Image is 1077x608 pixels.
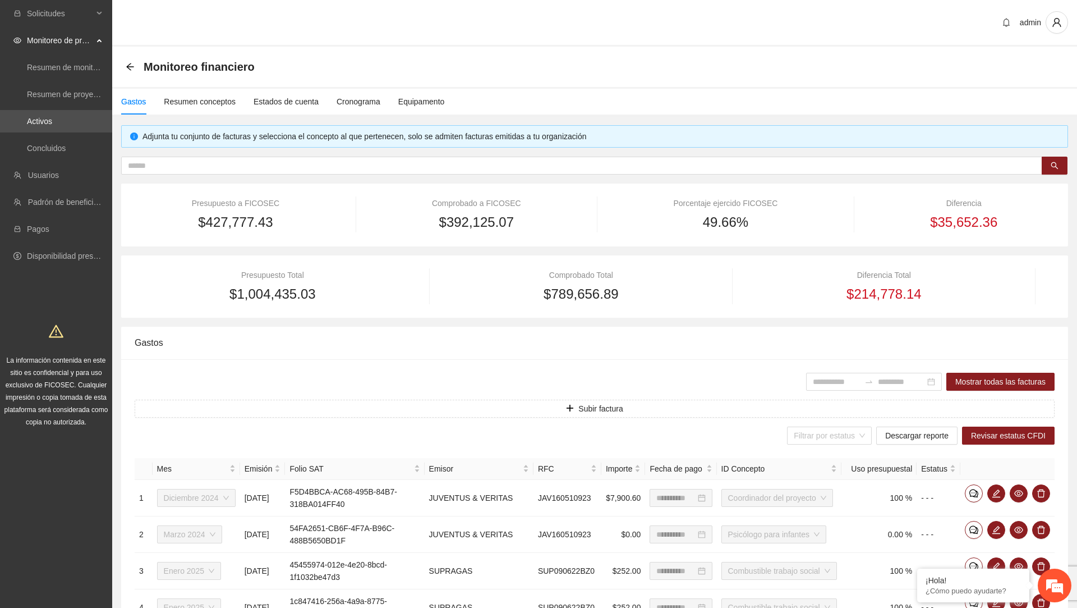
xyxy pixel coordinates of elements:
[28,198,111,207] a: Padrón de beneficiarios
[965,489,982,498] span: comment
[240,516,286,553] td: [DATE]
[13,10,21,17] span: inbox
[846,284,921,305] span: $214,778.14
[1010,598,1027,607] span: eye
[1032,521,1050,539] button: delete
[533,480,601,516] td: JAV160510923
[1046,11,1068,34] button: user
[538,463,588,475] span: RFC
[27,29,93,52] span: Monitoreo de proyectos
[1042,157,1067,175] button: search
[841,458,917,480] th: Uso presupuestal
[965,598,982,607] span: comment
[946,373,1055,391] button: Mostrar todas las facturas
[987,484,1005,502] button: edit
[126,62,135,71] span: arrow-left
[135,400,1055,418] button: plusSubir factura
[240,458,286,480] th: Emisión
[144,58,255,76] span: Monitoreo financiero
[439,212,514,233] span: $392,125.07
[717,458,841,480] th: ID Concepto
[27,144,66,153] a: Concluidos
[728,490,826,506] span: Coordinador del proyecto
[965,562,982,571] span: comment
[917,458,960,480] th: Estatus
[130,132,138,140] span: info-circle
[1033,525,1050,534] span: delete
[965,521,983,539] button: comment
[289,463,411,475] span: Folio SAT
[135,327,1055,359] div: Gastos
[1033,489,1050,498] span: delete
[988,525,1005,534] span: edit
[229,284,315,305] span: $1,004,435.03
[917,480,960,516] td: - - -
[885,429,949,442] span: Descargar reporte
[375,197,578,209] div: Comprobado a FICOSEC
[164,490,229,506] span: Diciembre 2024
[135,269,411,281] div: Presupuesto Total
[971,429,1046,442] span: Revisar estatus CFDI
[566,404,574,413] span: plus
[533,553,601,589] td: SUP090622BZ0
[425,553,533,589] td: SUPRAGAS
[864,377,873,386] span: to
[164,526,215,543] span: Marzo 2024
[121,95,146,108] div: Gastos
[917,516,960,553] td: - - -
[240,480,286,516] td: [DATE]
[1010,557,1028,575] button: eye
[27,63,109,72] a: Resumen de monitoreo
[245,463,273,475] span: Emisión
[4,356,108,426] span: La información contenida en este sitio es confidencial y para uso exclusivo de FICOSEC. Cualquier...
[13,36,21,44] span: eye
[1010,521,1028,539] button: eye
[616,197,835,209] div: Porcentaje ejercido FICOSEC
[988,489,1005,498] span: edit
[962,427,1055,445] button: Revisar estatus CFDI
[27,2,93,25] span: Solicitudes
[728,563,830,579] span: Combustible trabajo social
[987,557,1005,575] button: edit
[429,463,521,475] span: Emisor
[135,197,337,209] div: Presupuesto a FICOSEC
[841,553,917,589] td: 100 %
[578,403,623,415] span: Subir factura
[425,458,533,480] th: Emisor
[27,225,49,234] a: Pagos
[841,480,917,516] td: 100 %
[425,480,533,516] td: JUVENTUS & VERITAS
[27,90,147,99] a: Resumen de proyectos aprobados
[728,526,820,543] span: Psicólogo para infantes
[533,516,601,553] td: JAV160510923
[285,458,424,480] th: Folio SAT
[921,463,947,475] span: Estatus
[997,13,1015,31] button: bell
[1010,484,1028,502] button: eye
[142,130,1059,143] div: Adjunta tu conjunto de facturas y selecciona el concepto al que pertenecen, solo se admiten factu...
[873,197,1055,209] div: Diferencia
[864,377,873,386] span: swap-right
[650,463,703,475] span: Fecha de pago
[926,576,1021,585] div: ¡Hola!
[254,95,319,108] div: Estados de cuenta
[1010,525,1027,534] span: eye
[135,553,153,589] td: 3
[752,269,1016,281] div: Diferencia Total
[398,95,445,108] div: Equipamento
[601,458,645,480] th: Importe
[965,484,983,502] button: comment
[1010,489,1027,498] span: eye
[841,516,917,553] td: 0.00 %
[27,117,52,126] a: Activos
[965,525,982,534] span: comment
[721,463,829,475] span: ID Concepto
[1010,562,1027,571] span: eye
[337,95,380,108] div: Cronograma
[135,516,153,553] td: 2
[988,562,1005,571] span: edit
[606,463,632,475] span: Importe
[49,324,63,339] span: warning
[1046,17,1067,28] span: user
[601,480,645,516] td: $7,900.60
